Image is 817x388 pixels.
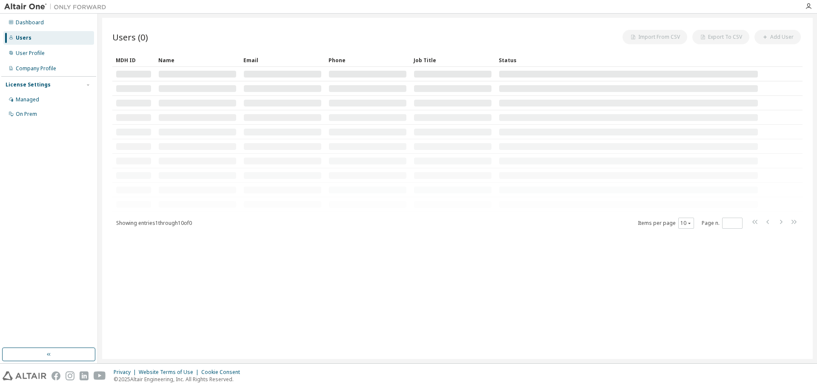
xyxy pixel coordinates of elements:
img: Altair One [4,3,111,11]
div: Users [16,34,31,41]
span: Showing entries 1 through 10 of 0 [116,219,192,227]
div: Name [158,53,237,67]
img: linkedin.svg [80,371,89,380]
img: altair_logo.svg [3,371,46,380]
button: Export To CSV [692,30,749,44]
div: Privacy [114,369,139,376]
p: © 2025 Altair Engineering, Inc. All Rights Reserved. [114,376,245,383]
button: Add User [754,30,801,44]
span: Page n. [702,218,743,229]
div: Job Title [414,53,492,67]
img: facebook.svg [51,371,60,380]
div: On Prem [16,111,37,118]
span: Items per page [638,218,694,229]
div: Cookie Consent [201,369,245,376]
div: Phone [329,53,407,67]
div: User Profile [16,50,45,57]
button: Import From CSV [623,30,687,44]
div: Email [243,53,322,67]
div: Managed [16,96,39,103]
div: License Settings [6,81,51,88]
div: Status [499,53,758,67]
button: 10 [680,220,692,227]
img: youtube.svg [94,371,106,380]
div: Dashboard [16,19,44,26]
div: Company Profile [16,65,56,72]
div: MDH ID [116,53,151,67]
div: Website Terms of Use [139,369,201,376]
img: instagram.svg [66,371,74,380]
span: Users (0) [112,31,148,43]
